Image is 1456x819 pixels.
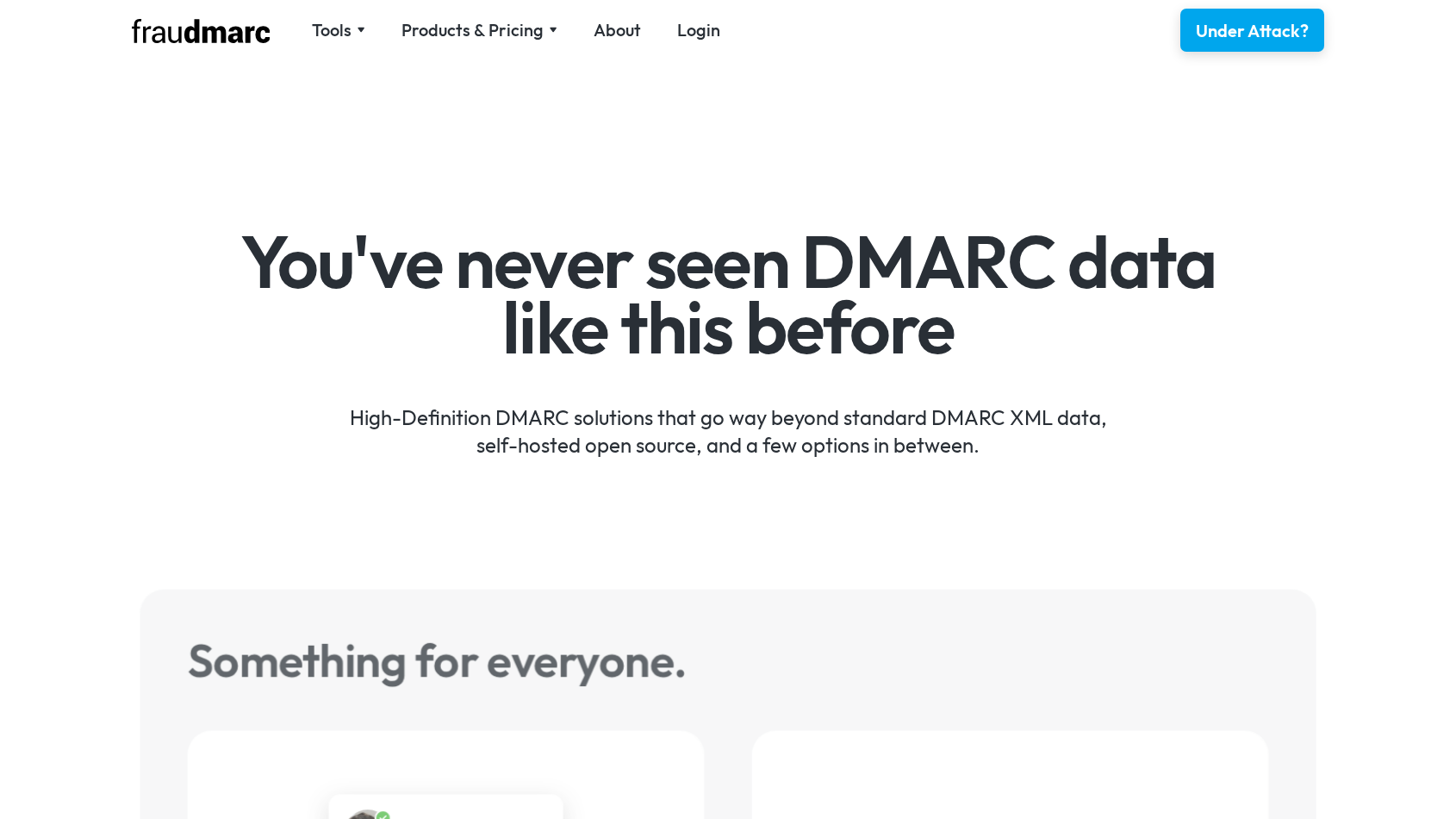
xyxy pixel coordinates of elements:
div: Under Attack? [1196,19,1309,43]
div: High-Definition DMARC solutions that go way beyond standard DMARC XML data, self-hosted open sour... [228,378,1229,459]
div: Products & Pricing [401,18,544,42]
a: Login [677,18,720,42]
a: Under Attack? [1180,9,1324,52]
div: Tools [312,18,352,42]
h1: You've never seen DMARC data like this before [228,229,1229,359]
div: Products & Pricing [401,18,557,42]
h3: Something for everyone. [188,637,1269,683]
div: Tools [312,18,365,42]
a: About [594,18,641,42]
